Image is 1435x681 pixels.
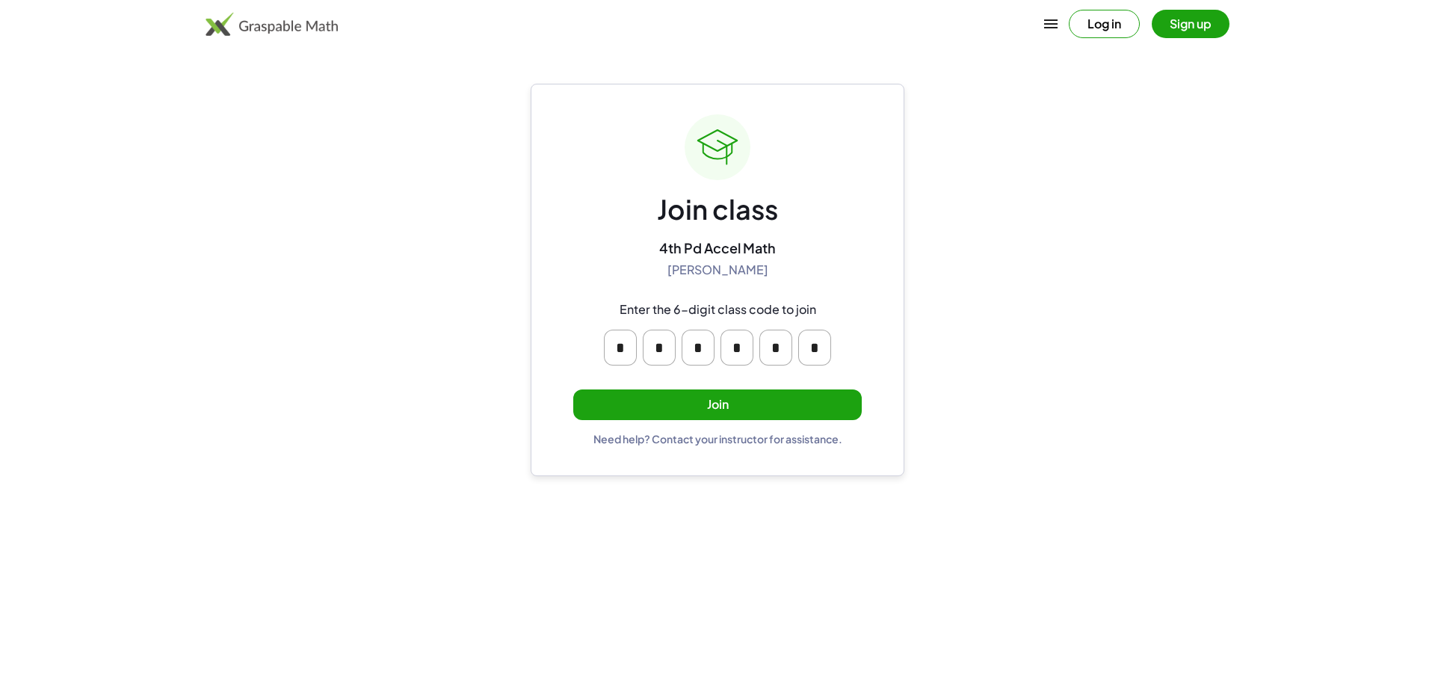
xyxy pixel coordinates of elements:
button: Join [573,389,862,420]
input: Please enter OTP character 1 [604,330,637,366]
input: Please enter OTP character 2 [643,330,676,366]
button: Log in [1069,10,1140,38]
div: Join class [657,192,778,227]
input: Please enter OTP character 6 [798,330,831,366]
input: Please enter OTP character 5 [759,330,792,366]
div: Enter the 6-digit class code to join [620,302,816,318]
input: Please enter OTP character 3 [682,330,715,366]
div: [PERSON_NAME] [667,262,768,278]
div: 4th Pd Accel Math [659,239,776,256]
button: Sign up [1152,10,1229,38]
div: Need help? Contact your instructor for assistance. [593,432,842,446]
input: Please enter OTP character 4 [720,330,753,366]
